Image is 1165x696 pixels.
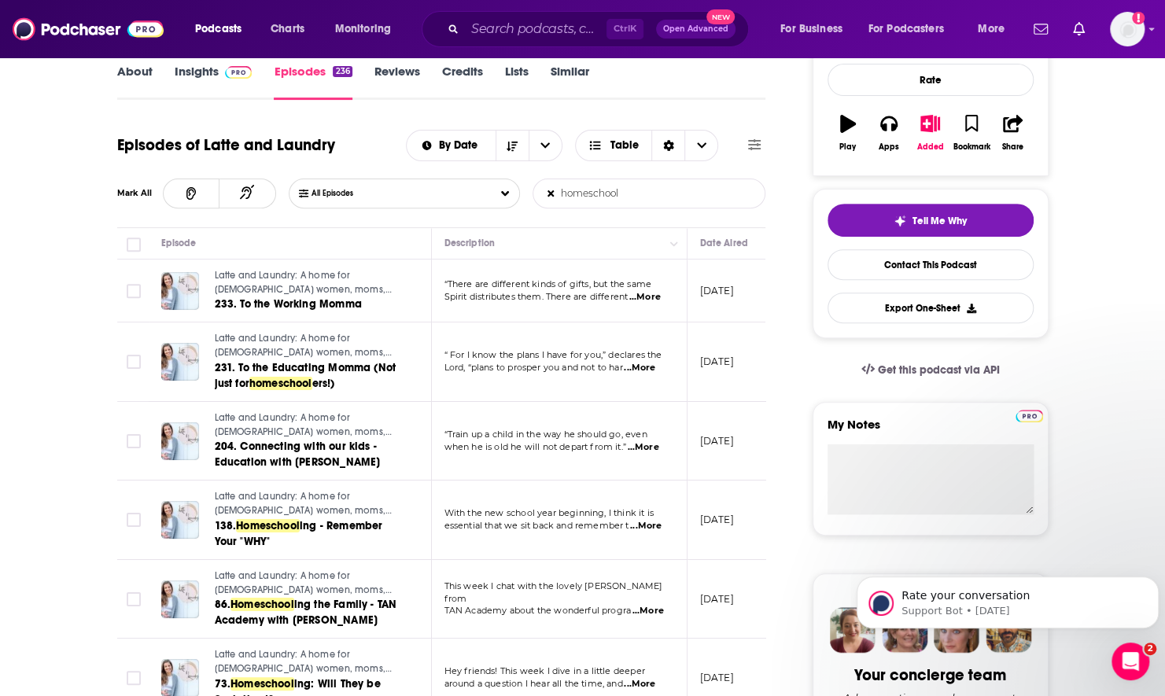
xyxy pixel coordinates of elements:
[215,598,397,627] span: ing the Family - TAN Academy with [PERSON_NAME]
[161,234,197,252] div: Episode
[215,360,404,392] a: 231. To the Educating Momma (Not just forhomeschoolers!)
[651,131,684,160] div: Sort Direction
[849,351,1012,389] a: Get this podcast via API
[627,441,658,454] span: ...More
[1110,12,1145,46] button: Show profile menu
[236,519,300,532] span: Homeschool
[117,190,163,197] div: Mark All
[333,66,352,77] div: 236
[606,19,643,39] span: Ctrl K
[1002,142,1023,152] div: Share
[215,648,404,676] a: Latte and Laundry: A home for [DEMOGRAPHIC_DATA] women, moms, and hearts + encouragement for your...
[444,234,495,252] div: Description
[439,140,483,151] span: By Date
[465,17,606,42] input: Search podcasts, credits, & more...
[630,520,662,532] span: ...More
[374,64,420,100] a: Reviews
[868,18,944,40] span: For Podcasters
[665,234,684,253] button: Column Actions
[992,105,1033,161] button: Share
[127,671,141,685] span: Toggle select row
[575,130,719,161] button: Choose View
[215,270,392,322] span: Latte and Laundry: A home for [DEMOGRAPHIC_DATA] women, moms, and hearts + encouragement for your...
[529,131,562,160] button: open menu
[505,64,529,100] a: Lists
[700,513,734,526] p: [DATE]
[706,9,735,24] span: New
[868,105,909,161] button: Apps
[215,519,383,548] span: ing - Remember Your "WHY"
[215,269,404,296] a: Latte and Laundry: A home for [DEMOGRAPHIC_DATA] women, moms, and hearts + encouragement for your...
[700,355,734,368] p: [DATE]
[215,296,404,312] a: 233. To the Working Momma
[700,434,734,447] p: [DATE]
[444,605,632,616] span: TAN Academy about the wonderful progra
[215,332,404,359] a: Latte and Laundry: A home for [DEMOGRAPHIC_DATA] women, moms, and hearts + encouragement for your...
[442,64,483,100] a: Credits
[700,592,734,606] p: [DATE]
[13,14,164,44] img: Podchaser - Follow, Share and Rate Podcasts
[249,377,312,390] span: homeschool
[828,204,1034,237] button: tell me why sparkleTell Me Why
[260,17,314,42] a: Charts
[1110,12,1145,46] img: User Profile
[444,362,623,373] span: Lord, “plans to prosper you and not to har
[215,297,362,311] span: 233. To the Working Momma
[215,519,237,532] span: 138.
[444,349,662,360] span: “ For I know the plans I have for you,” declares the
[894,215,906,227] img: tell me why sparkle
[230,598,294,611] span: Homeschool
[215,677,231,690] span: 73.
[215,411,404,439] a: Latte and Laundry: A home for [DEMOGRAPHIC_DATA] women, moms, and hearts + encouragement for your...
[917,142,944,152] div: Added
[127,592,141,606] span: Toggle select row
[444,520,629,531] span: essential that we sit back and remember t
[324,17,411,42] button: open menu
[184,17,262,42] button: open menu
[1027,16,1054,42] a: Show notifications dropdown
[909,105,950,161] button: Added
[978,18,1005,40] span: More
[663,25,728,33] span: Open Advanced
[225,66,253,79] img: Podchaser Pro
[215,570,392,623] span: Latte and Laundry: A home for [DEMOGRAPHIC_DATA] women, moms, and hearts + encouragement for your...
[215,491,392,543] span: Latte and Laundry: A home for [DEMOGRAPHIC_DATA] women, moms, and hearts + encouragement for your...
[632,605,664,617] span: ...More
[117,64,153,100] a: About
[967,17,1024,42] button: open menu
[879,142,899,152] div: Apps
[854,665,1006,685] div: Your concierge team
[839,142,856,152] div: Play
[1016,407,1043,422] a: Pro website
[700,671,734,684] p: [DATE]
[215,597,404,628] a: 86.Homeschooling the Family - TAN Academy with [PERSON_NAME]
[289,179,520,208] button: Choose List Listened
[496,131,529,160] button: Sort Direction
[444,507,654,518] span: With the new school year beginning, I think it is
[850,543,1165,654] iframe: Intercom notifications message
[1016,410,1043,422] img: Podchaser Pro
[700,234,748,252] div: Date Aired
[175,64,253,100] a: InsightsPodchaser Pro
[828,64,1034,96] div: Rate
[624,362,655,374] span: ...More
[656,20,735,39] button: Open AdvancedNew
[1112,643,1149,680] iframe: Intercom live chat
[444,678,623,689] span: around a question I hear all the time, and
[215,333,392,385] span: Latte and Laundry: A home for [DEMOGRAPHIC_DATA] women, moms, and hearts + encouragement for your...
[551,64,589,100] a: Similar
[444,429,647,440] span: “Train up a child in the way he should go, even
[312,189,385,198] span: All Episodes
[1110,12,1145,46] span: Logged in as nwierenga
[700,284,734,297] p: [DATE]
[274,64,352,100] a: Episodes236
[127,355,141,369] span: Toggle select row
[953,142,990,152] div: Bookmark
[215,518,404,550] a: 138.Homeschooling - Remember Your "WHY"
[951,105,992,161] button: Bookmark
[780,18,842,40] span: For Business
